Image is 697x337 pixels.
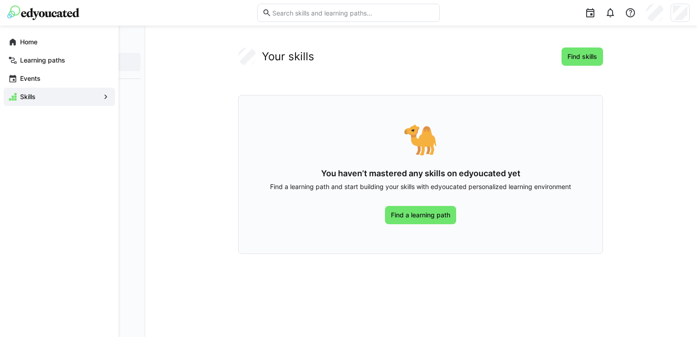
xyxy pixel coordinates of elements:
p: Find a learning path and start building your skills with edyoucated personalized learning environ... [268,182,573,191]
span: Find skills [566,52,598,61]
h2: Your skills [262,50,314,63]
h3: You haven’t mastered any skills on edyoucated yet [268,168,573,179]
span: Find a learning path [390,211,452,220]
input: Search skills and learning paths… [271,9,435,17]
a: Find a learning path [385,206,456,224]
div: 🐪 [268,125,573,154]
button: Find skills [562,47,603,66]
